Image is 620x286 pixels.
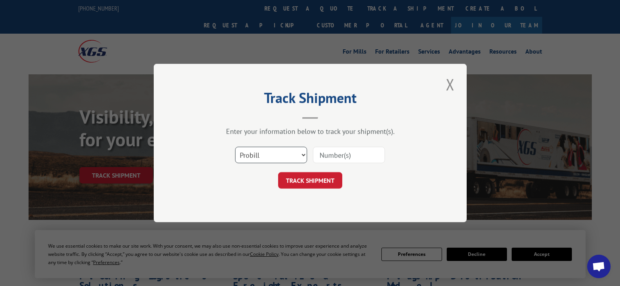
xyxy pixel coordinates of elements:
input: Number(s) [313,147,385,163]
a: Open chat [587,255,611,278]
h2: Track Shipment [193,92,428,107]
button: Close modal [444,74,457,95]
button: TRACK SHIPMENT [278,172,342,189]
div: Enter your information below to track your shipment(s). [193,127,428,136]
